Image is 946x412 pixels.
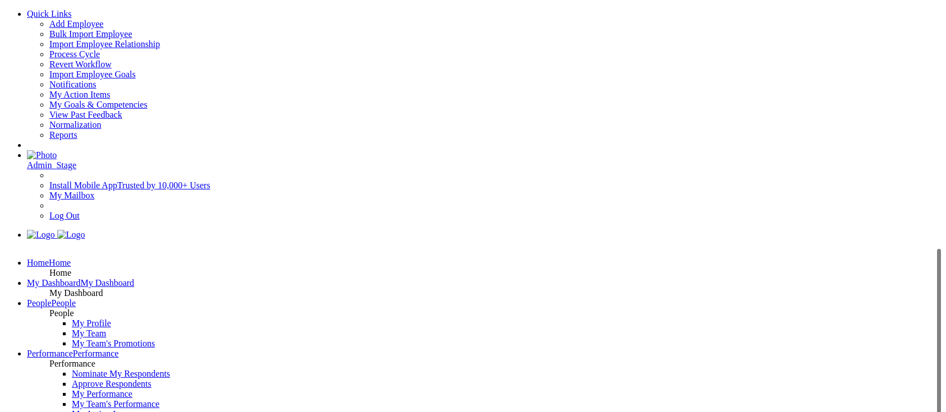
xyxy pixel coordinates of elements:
a: My Team's Performance [72,399,159,409]
span: Admin_Stage [27,160,76,170]
span: Performance [73,349,119,358]
a: Install Mobile AppTrusted by 10,000+ Users [49,180,210,190]
span: My Dashboard [49,288,103,298]
a: Add Employee [49,19,103,29]
a: Approve Respondents [72,379,151,388]
img: Photo [27,150,57,160]
a: Nominate My Respondents [72,369,170,378]
a: Quick Links [27,9,72,18]
span: People [52,298,76,308]
a: Normalization [49,120,101,129]
a: Process Cycle [49,49,100,59]
span: Performance [49,359,95,368]
a: Import Employee Relationship [49,39,160,49]
a: Log Out [49,211,80,220]
label: Performance [27,349,73,358]
span: Trusted by 10,000+ Users [117,180,210,190]
a: My Performance [72,389,132,399]
a: PerformancePerformance [27,349,118,358]
a: My Team's Promotions [72,339,155,348]
a: My Mailbox [49,191,94,200]
img: Logo [27,230,55,240]
img: Logo [57,230,85,240]
a: Import Employee Goals [49,70,136,79]
a: My Goals & Competencies [49,100,148,109]
span: Home [49,268,71,277]
a: Bulk Import Employee [49,29,132,39]
a: PeoplePeople [27,298,76,308]
a: My Team [72,328,106,338]
a: My Action Items [49,90,110,99]
a: My DashboardMy Dashboard [27,278,134,288]
span: Install Mobile App [49,180,117,190]
a: Reports [49,130,77,140]
label: Home [27,258,49,267]
label: People [27,298,52,308]
label: My Dashboard [27,278,81,288]
a: View Past Feedback [49,110,122,119]
a: My Profile [72,318,111,328]
a: Notifications [49,80,97,89]
a: Photo Admin_Stage [27,150,942,170]
a: Revert Workflow [49,59,112,69]
span: My Dashboard [81,278,135,288]
span: People [49,308,74,318]
a: HomeHome [27,258,71,267]
span: Home [49,258,71,267]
